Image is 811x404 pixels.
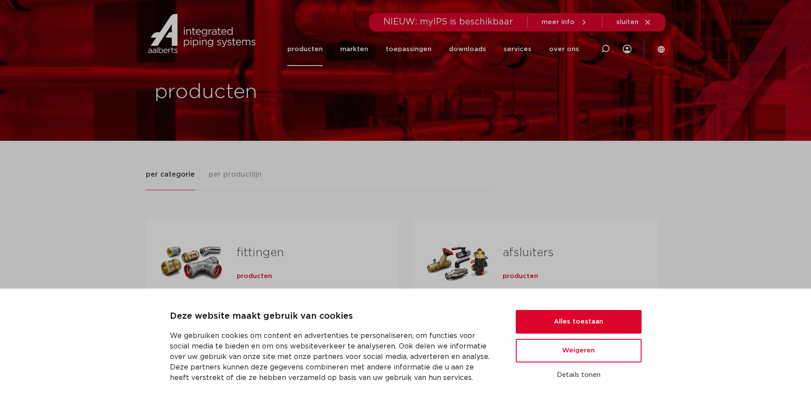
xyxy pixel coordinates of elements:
p: Deze website maakt gebruik van cookies [170,310,495,324]
a: over ons [549,32,579,66]
button: Weigeren [516,339,642,362]
button: Alles toestaan [516,310,642,334]
a: services [504,32,531,66]
button: Details tonen [516,368,642,383]
span: per productlijn [209,169,262,180]
a: downloads [449,32,486,66]
a: fittingen [237,247,284,258]
nav: Menu [287,32,579,66]
a: afsluiters [503,247,554,258]
a: producten [287,32,323,66]
span: NIEUW: myIPS is beschikbaar [383,17,513,26]
a: toepassingen [386,32,431,66]
p: We gebruiken cookies om content en advertenties te personaliseren, om functies voor social media ... [170,331,495,383]
span: sluiten [616,19,638,25]
a: markten [340,32,368,66]
h1: producten [155,78,401,106]
a: meer info [542,18,588,26]
a: producten [503,272,538,281]
a: producten [237,272,272,281]
span: per categorie [146,169,195,180]
a: sluiten [616,18,652,26]
span: meer info [542,19,575,25]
